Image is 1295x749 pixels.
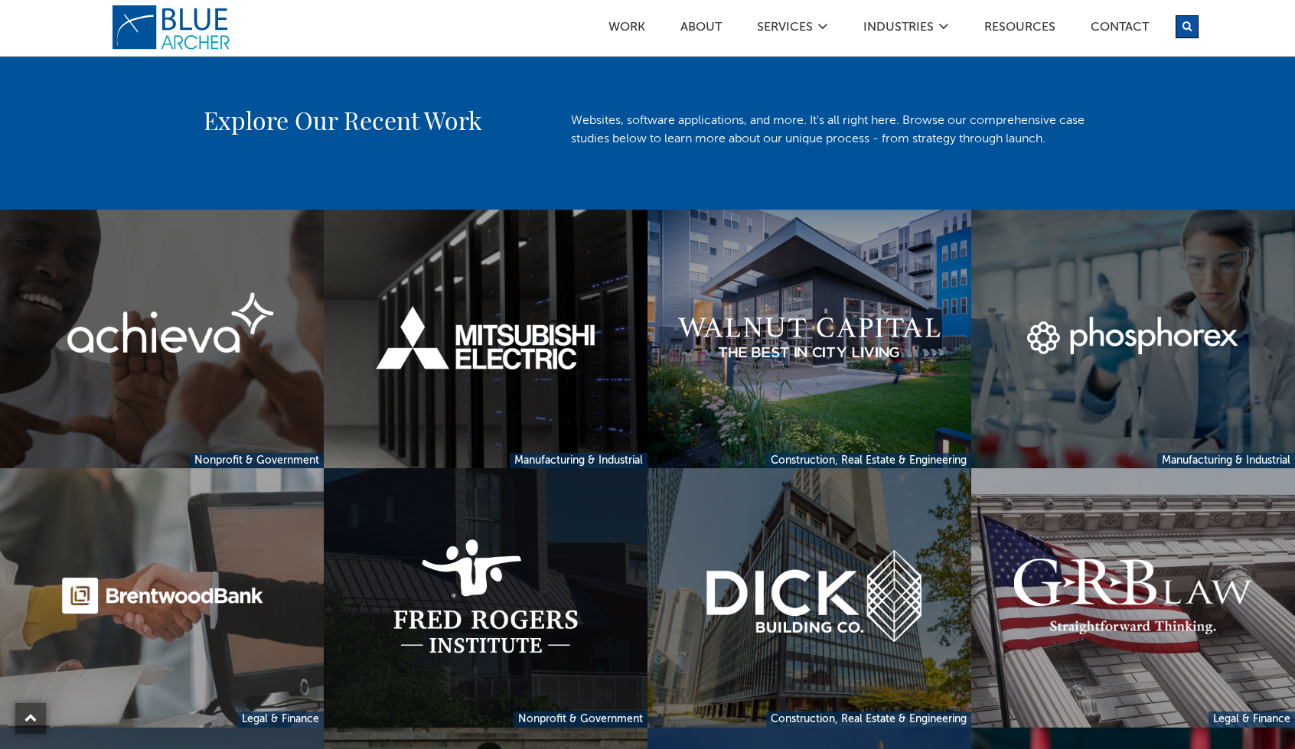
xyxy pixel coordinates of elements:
[237,712,324,728] a: Legal & Finance
[756,21,814,37] a: SERVICES
[571,112,1091,148] p: Websites, software applications, and more. It's all right here. Browse our comprehensive case stu...
[510,453,647,469] a: Manufacturing & Industrial
[112,5,234,50] a: logo
[1209,712,1295,728] a: Legal & Finance
[1157,453,1295,469] a: Manufacturing & Industrial
[766,712,971,728] a: Construction, Real Estate & Engineering
[766,453,971,469] a: Construction, Real Estate & Engineering
[680,21,723,37] a: ABOUT
[608,21,646,37] a: Work
[204,102,540,138] h2: Explore Our Recent Work
[863,21,935,37] a: Industries
[514,712,647,728] a: Nonprofit & Government
[190,453,324,469] a: Nonprofit & Government
[983,21,1056,37] a: Resources
[1090,21,1150,37] a: Contact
